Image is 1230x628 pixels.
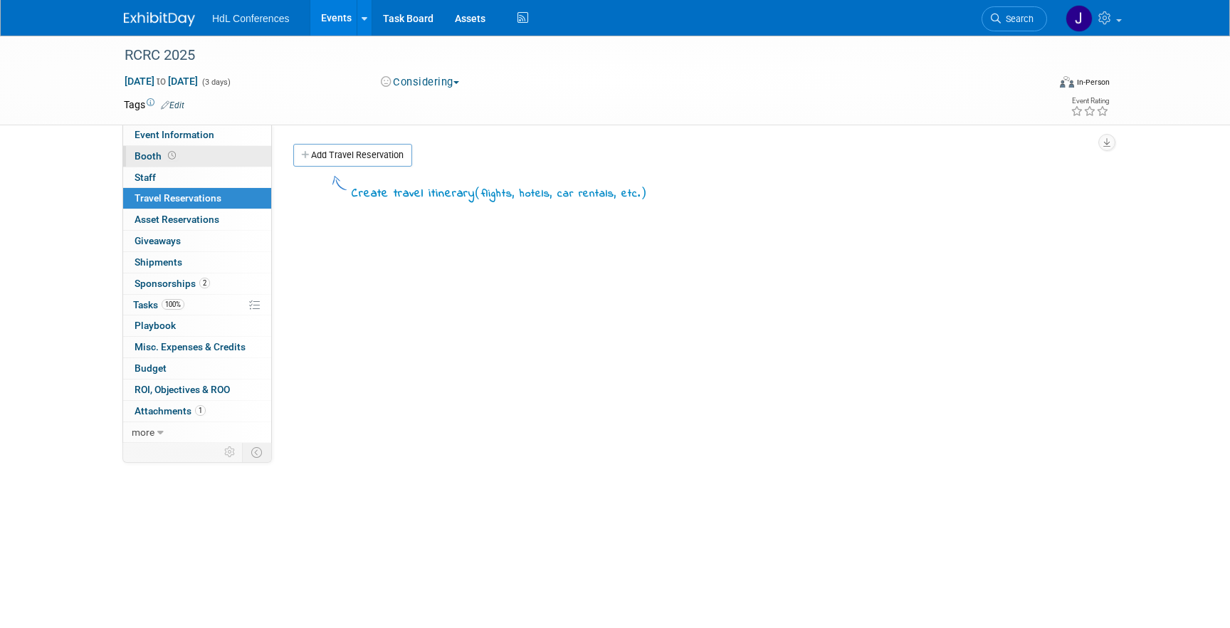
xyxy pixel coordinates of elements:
a: Sponsorships2 [123,273,271,294]
span: Sponsorships [135,278,210,289]
span: more [132,426,154,438]
span: 100% [162,299,184,310]
a: Misc. Expenses & Credits [123,337,271,357]
button: Considering [376,75,465,90]
a: ROI, Objectives & ROO [123,380,271,400]
span: Search [1001,14,1034,24]
span: Booth [135,150,179,162]
span: Travel Reservations [135,192,221,204]
div: In-Person [1076,77,1110,88]
a: Attachments1 [123,401,271,422]
span: Asset Reservations [135,214,219,225]
span: ) [641,185,647,199]
span: [DATE] [DATE] [124,75,199,88]
span: 2 [199,278,210,288]
a: Search [982,6,1047,31]
a: Shipments [123,252,271,273]
span: HdL Conferences [212,13,289,24]
a: Booth [123,146,271,167]
td: Toggle Event Tabs [243,443,272,461]
span: to [154,75,168,87]
a: Asset Reservations [123,209,271,230]
td: Tags [124,98,184,112]
a: Giveaways [123,231,271,251]
span: flights, hotels, car rentals, etc. [481,186,641,202]
span: ( [475,185,481,199]
a: Event Information [123,125,271,145]
a: Tasks100% [123,295,271,315]
span: Event Information [135,129,214,140]
a: Travel Reservations [123,188,271,209]
span: ROI, Objectives & ROO [135,384,230,395]
span: Playbook [135,320,176,331]
a: Playbook [123,315,271,336]
div: Event Format [963,74,1110,95]
span: Budget [135,362,167,374]
span: Tasks [133,299,184,310]
span: (3 days) [201,78,231,87]
span: Misc. Expenses & Credits [135,341,246,352]
a: more [123,422,271,443]
td: Personalize Event Tab Strip [218,443,243,461]
span: Staff [135,172,156,183]
a: Budget [123,358,271,379]
span: Booth not reserved yet [165,150,179,161]
div: Event Rating [1071,98,1109,105]
a: Add Travel Reservation [293,144,412,167]
img: ExhibitDay [124,12,195,26]
span: Shipments [135,256,182,268]
div: Create travel itinerary [352,184,647,203]
span: Giveaways [135,235,181,246]
img: Format-Inperson.png [1060,76,1074,88]
div: RCRC 2025 [120,43,1026,68]
a: Staff [123,167,271,188]
span: Attachments [135,405,206,417]
a: Edit [161,100,184,110]
span: 1 [195,405,206,416]
img: Johnny Nguyen [1066,5,1093,32]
